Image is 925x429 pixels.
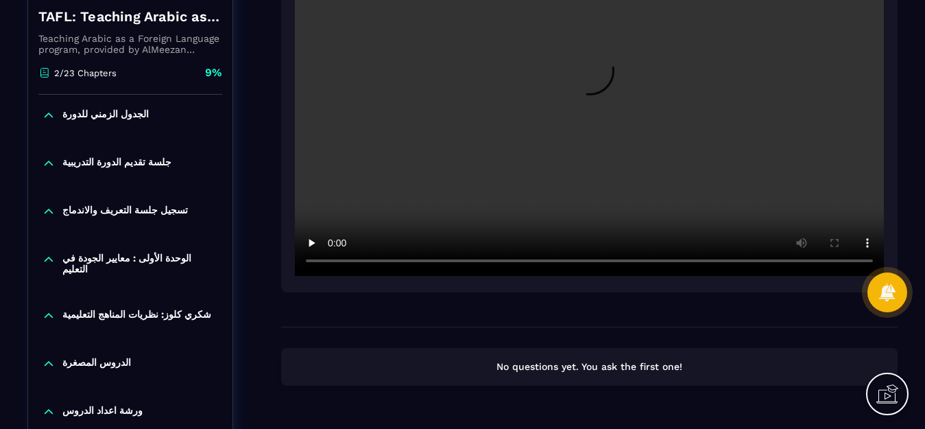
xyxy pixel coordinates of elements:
p: No questions yet. You ask the first one! [293,360,885,373]
p: 2/23 Chapters [54,68,117,78]
h4: TAFL: Teaching Arabic as a Foreign Language program - June [38,7,222,26]
p: Teaching Arabic as a Foreign Language program, provided by AlMeezan Academy in the [GEOGRAPHIC_DATA] [38,33,222,55]
p: شكري كلوز: نظریات المناھج التعلیمیة [62,309,211,323]
p: الوحدة الأولى : معايير الجودة في التعليم [62,253,219,275]
p: ورشة اعداد الدروس [62,405,143,419]
p: الدروس المصغرة [62,357,131,371]
p: تسجيل جلسة التعريف والاندماج [62,205,188,218]
p: الجدول الزمني للدورة [62,108,149,122]
p: 9% [205,65,222,80]
p: جلسة تقديم الدورة التدريبية [62,156,171,170]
